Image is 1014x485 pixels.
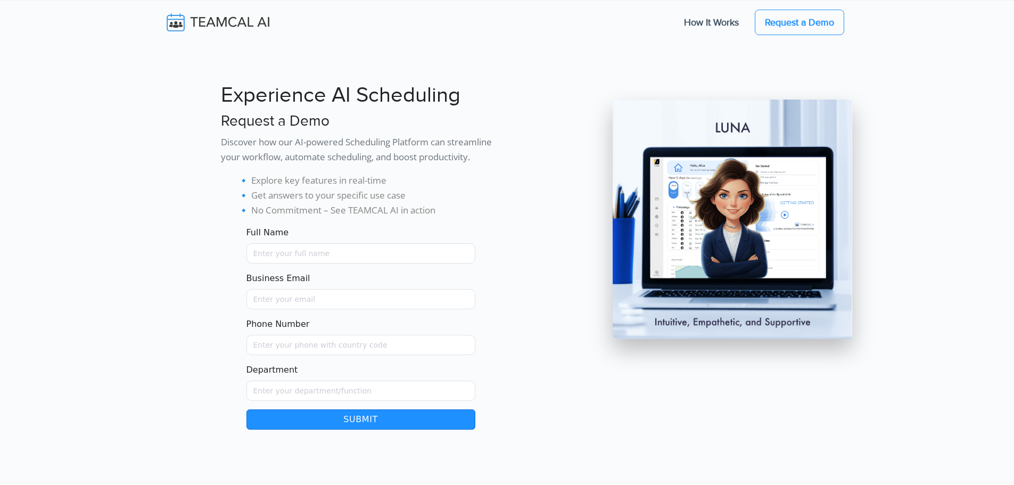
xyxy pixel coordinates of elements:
[246,335,475,355] input: Enter your phone with country code
[246,243,475,264] input: Name must only contain letters and spaces
[246,381,475,401] input: Enter your department/function
[221,112,501,130] h3: Request a Demo
[221,135,501,165] p: Discover how our AI-powered Scheduling Platform can streamline your workflow, automate scheduling...
[246,364,298,376] label: Department
[221,83,501,108] h1: Experience AI Scheduling
[238,203,501,218] li: 🔹 No Commitment – See TEAMCAL AI in action
[673,11,749,34] a: How It Works
[246,409,475,430] button: Submit
[246,272,310,285] label: Business Email
[613,100,852,339] img: pic
[246,289,475,309] input: Enter your email
[246,226,289,239] label: Full Name
[246,318,310,331] label: Phone Number
[755,10,844,35] a: Request a Demo
[238,188,501,203] li: 🔹 Get answers to your specific use case
[238,173,501,188] li: 🔹 Explore key features in real-time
